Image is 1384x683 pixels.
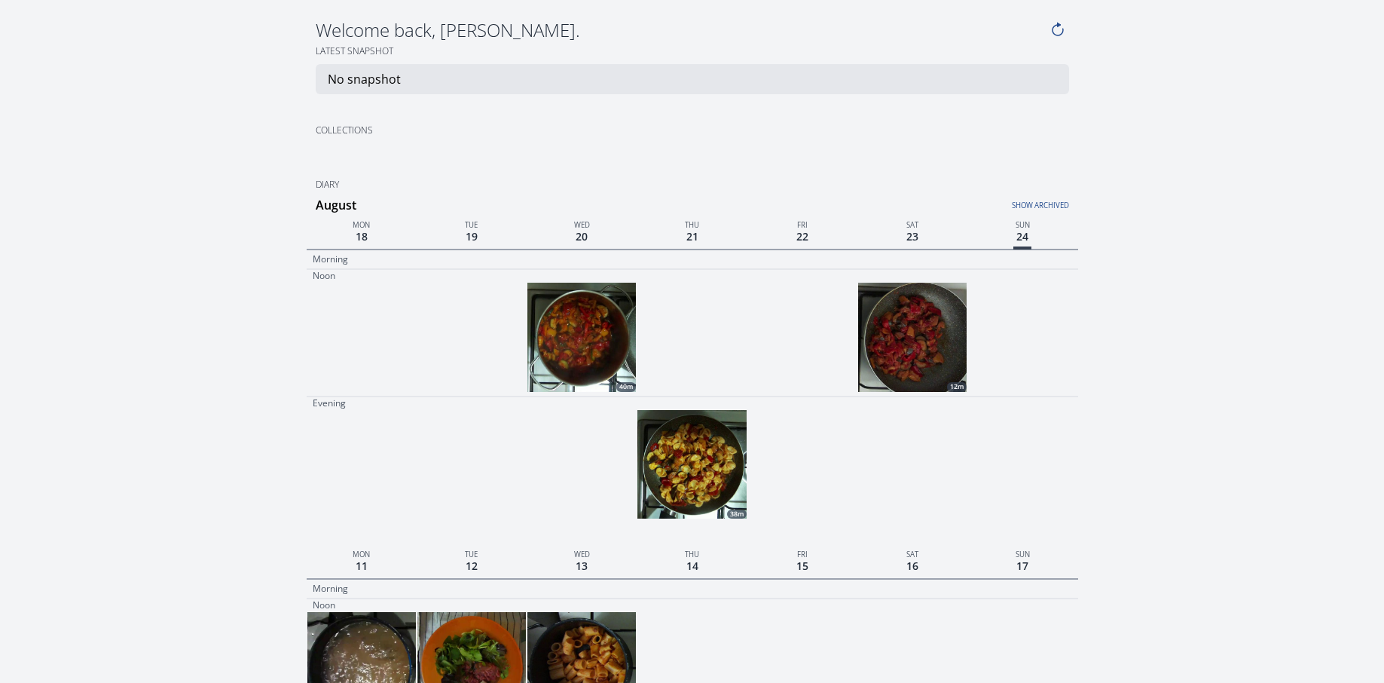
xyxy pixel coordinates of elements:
[637,217,747,231] p: Thu
[417,547,527,560] p: Tue
[316,18,1046,42] h4: Welcome back, [PERSON_NAME].
[463,556,481,576] span: 12
[637,547,747,560] p: Thu
[858,283,967,391] img: 250823104553_thumb.jpeg
[727,510,747,519] div: 38m
[527,217,637,231] p: Wed
[683,556,701,576] span: 14
[903,226,921,247] span: 23
[573,226,591,247] span: 20
[527,547,637,560] p: Wed
[328,70,401,88] p: No snapshot
[313,253,348,265] p: Morning
[967,217,1077,231] p: Sun
[527,283,636,391] img: 250820131116_thumb.jpeg
[793,556,811,576] span: 15
[316,193,1078,217] h3: August
[1013,556,1031,576] span: 17
[811,191,1068,211] a: Show archived
[313,397,346,409] p: Evening
[793,226,811,247] span: 22
[616,382,636,391] div: 40m
[353,226,371,247] span: 18
[1013,226,1031,250] span: 24
[947,382,967,391] div: 12m
[313,599,335,611] p: Noon
[313,583,348,595] p: Morning
[573,556,591,576] span: 13
[527,283,636,391] a: 40m
[307,217,417,231] p: Mon
[683,226,701,247] span: 21
[903,556,921,576] span: 16
[307,179,1078,191] h2: Diary
[858,283,967,391] a: 12m
[313,270,335,282] p: Noon
[747,217,857,231] p: Fri
[307,547,417,560] p: Mon
[307,45,1078,58] h2: Latest snapshot
[637,410,746,519] img: 250821180222_thumb.jpeg
[417,217,527,231] p: Tue
[637,410,746,519] a: 38m
[747,547,857,560] p: Fri
[307,124,688,137] h2: Collections
[463,226,481,247] span: 19
[857,547,967,560] p: Sat
[967,547,1077,560] p: Sun
[857,217,967,231] p: Sat
[353,556,371,576] span: 11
